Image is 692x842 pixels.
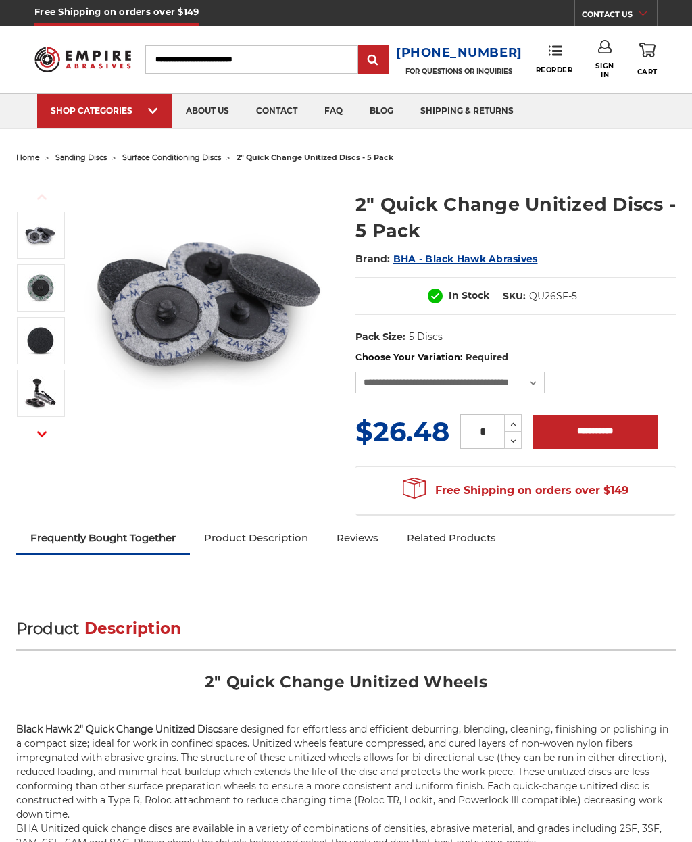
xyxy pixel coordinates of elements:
img: 2" Quick Change Unitized Discs - 5 Pack [84,177,337,429]
button: Previous [26,182,58,212]
span: Description [84,619,182,638]
label: Choose Your Variation: [355,351,676,364]
dt: SKU: [503,289,526,303]
a: shipping & returns [407,94,527,128]
img: 2" Quick Change Unitized Discs - 5 Pack [24,271,57,305]
a: Cart [637,40,658,78]
a: BHA - Black Hawk Abrasives [393,253,538,265]
small: Required [466,351,508,362]
a: blog [356,94,407,128]
span: Brand: [355,253,391,265]
span: Free Shipping on orders over $149 [403,477,628,504]
a: Frequently Bought Together [16,523,190,553]
input: Submit [360,47,387,74]
a: about us [172,94,243,128]
a: [PHONE_NUMBER] [396,43,522,63]
button: Next [26,420,58,449]
span: Reorder [536,66,573,74]
a: sanding discs [55,153,107,162]
span: 2" quick change unitized discs - 5 pack [237,153,393,162]
strong: Black Hawk 2" Quick Change Unitized Discs [16,723,223,735]
a: surface conditioning discs [122,153,221,162]
h2: 2" Quick Change Unitized Wheels [16,672,676,702]
img: 2" Quick Change Unitized Discs - 5 Pack [24,324,57,357]
h1: 2" Quick Change Unitized Discs - 5 Pack [355,191,676,244]
p: FOR QUESTIONS OR INQUIRIES [396,67,522,76]
span: In Stock [449,289,489,301]
img: 2" Quick Change Unitized Discs - 5 Pack [24,218,57,252]
a: Product Description [190,523,322,553]
img: 2" Quick Change Unitized Discs - 5 Pack [24,376,57,410]
div: SHOP CATEGORIES [51,105,159,116]
a: contact [243,94,311,128]
a: home [16,153,40,162]
img: Empire Abrasives [34,41,130,78]
span: Sign In [591,61,619,79]
a: Reorder [536,45,573,74]
dd: QU26SF-5 [529,289,577,303]
dd: 5 Discs [409,330,443,344]
a: Related Products [393,523,510,553]
a: faq [311,94,356,128]
span: Cart [637,68,658,76]
span: $26.48 [355,415,449,448]
a: CONTACT US [582,7,657,26]
span: Product [16,619,80,638]
a: Reviews [322,523,393,553]
dt: Pack Size: [355,330,405,344]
